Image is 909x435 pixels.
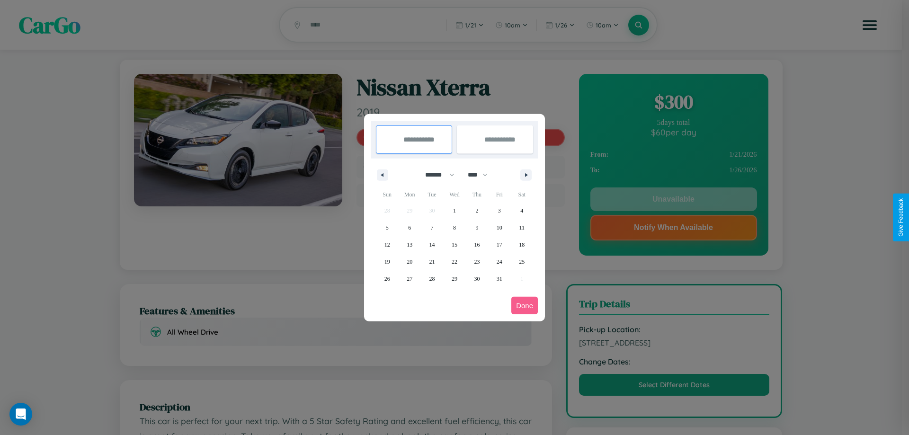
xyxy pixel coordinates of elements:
span: 9 [475,219,478,236]
span: Sun [376,187,398,202]
span: 13 [407,236,412,253]
button: 30 [466,270,488,287]
span: 20 [407,253,412,270]
button: 26 [376,270,398,287]
span: 16 [474,236,480,253]
button: 10 [488,219,510,236]
button: 16 [466,236,488,253]
button: 24 [488,253,510,270]
button: 3 [488,202,510,219]
button: 21 [421,253,443,270]
span: 15 [452,236,457,253]
span: 2 [475,202,478,219]
button: 17 [488,236,510,253]
span: 8 [453,219,456,236]
span: 30 [474,270,480,287]
span: 4 [520,202,523,219]
button: 20 [398,253,420,270]
span: Thu [466,187,488,202]
div: Open Intercom Messenger [9,403,32,426]
span: Sat [511,187,533,202]
button: 9 [466,219,488,236]
button: 7 [421,219,443,236]
button: 29 [443,270,465,287]
span: 11 [519,219,525,236]
span: 6 [408,219,411,236]
span: 31 [497,270,502,287]
span: 18 [519,236,525,253]
span: 1 [453,202,456,219]
button: 22 [443,253,465,270]
button: 19 [376,253,398,270]
button: 25 [511,253,533,270]
span: 12 [384,236,390,253]
button: 4 [511,202,533,219]
button: 11 [511,219,533,236]
span: 22 [452,253,457,270]
button: 23 [466,253,488,270]
button: 5 [376,219,398,236]
div: Give Feedback [898,198,904,237]
button: Done [511,297,538,314]
span: 21 [429,253,435,270]
span: 27 [407,270,412,287]
span: 19 [384,253,390,270]
button: 12 [376,236,398,253]
button: 6 [398,219,420,236]
span: 26 [384,270,390,287]
button: 18 [511,236,533,253]
span: Wed [443,187,465,202]
button: 1 [443,202,465,219]
span: 17 [497,236,502,253]
button: 13 [398,236,420,253]
span: Mon [398,187,420,202]
button: 8 [443,219,465,236]
span: 5 [386,219,389,236]
span: 14 [429,236,435,253]
span: 7 [431,219,434,236]
span: 24 [497,253,502,270]
span: Fri [488,187,510,202]
button: 14 [421,236,443,253]
span: 10 [497,219,502,236]
button: 15 [443,236,465,253]
span: 28 [429,270,435,287]
span: 29 [452,270,457,287]
button: 2 [466,202,488,219]
span: Tue [421,187,443,202]
span: 23 [474,253,480,270]
button: 28 [421,270,443,287]
span: 3 [498,202,501,219]
span: 25 [519,253,525,270]
button: 31 [488,270,510,287]
button: 27 [398,270,420,287]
